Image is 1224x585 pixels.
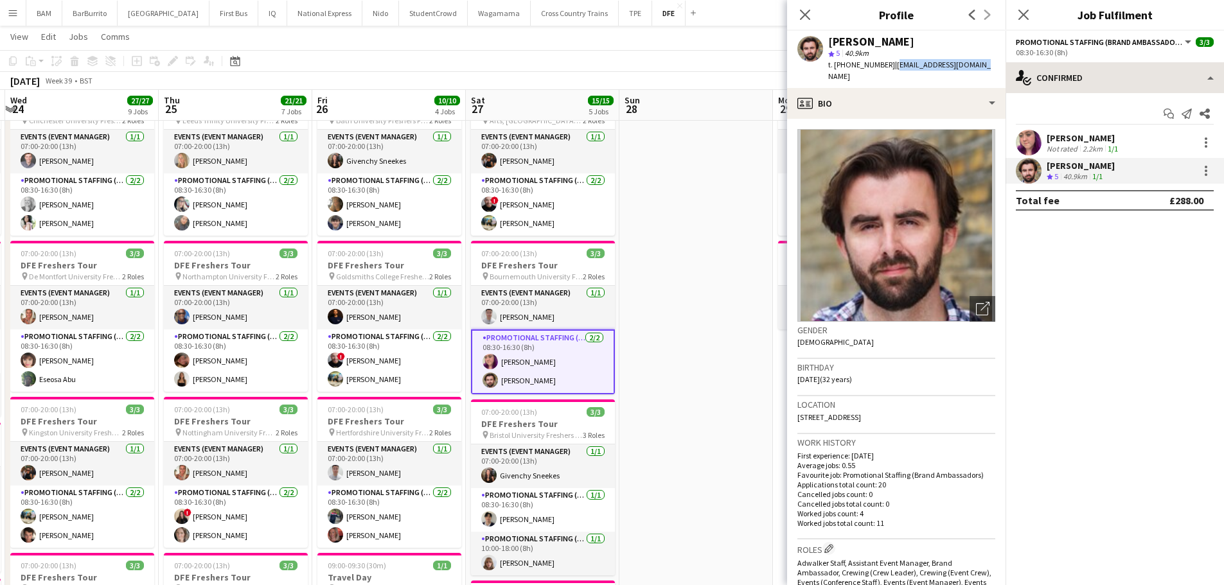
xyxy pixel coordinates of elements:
[797,509,995,518] p: Worked jobs count: 4
[1006,62,1224,93] div: Confirmed
[778,85,922,236] app-job-card: 07:00-20:00 (13h)3/3DFE Freshers Tour Warwick University Freshers Fair2 RolesEvents (Event Manage...
[531,1,619,26] button: Cross Country Trains
[588,96,614,105] span: 15/15
[583,272,605,281] span: 2 Roles
[471,85,615,236] div: 07:00-20:00 (13h)3/3DFE Freshers Tour Arts, [GEOGRAPHIC_DATA] Freshers Fair2 RolesEvents (Event M...
[471,130,615,173] app-card-role: Events (Event Manager)1/107:00-20:00 (13h)[PERSON_NAME]
[258,1,287,26] button: IQ
[828,60,895,69] span: t. [PHONE_NUMBER]
[80,76,93,85] div: BST
[471,241,615,394] div: 07:00-20:00 (13h)3/3DFE Freshers Tour Bournemouth University Freshers Fair2 RolesEvents (Event Ma...
[842,48,871,58] span: 40.9km
[797,399,995,410] h3: Location
[471,399,615,575] div: 07:00-20:00 (13h)3/3DFE Freshers Tour Bristol University Freshers Fair3 RolesEvents (Event Manage...
[787,6,1006,23] h3: Profile
[164,442,308,485] app-card-role: Events (Event Manager)1/107:00-20:00 (13h)[PERSON_NAME]
[162,101,180,116] span: 25
[164,173,308,236] app-card-role: Promotional Staffing (Brand Ambassadors)2/208:30-16:30 (8h)[PERSON_NAME][PERSON_NAME]
[10,85,154,236] app-job-card: 07:00-20:00 (13h)3/3DFE Freshers Tour Chichester University Freshers Fair2 RolesEvents (Event Man...
[471,418,615,430] h3: DFE Freshers Tour
[787,88,1006,119] div: Bio
[317,442,461,485] app-card-role: Events (Event Manager)1/107:00-20:00 (13h)[PERSON_NAME]
[328,405,384,414] span: 07:00-20:00 (13h)
[10,173,154,236] app-card-role: Promotional Staffing (Brand Ambassadors)2/208:30-16:30 (8h)[PERSON_NAME][PERSON_NAME]
[1092,171,1103,181] app-skills-label: 1/1
[279,561,297,570] span: 3/3
[797,374,852,384] span: [DATE] (32 years)
[287,1,362,26] button: National Express
[281,107,306,116] div: 7 Jobs
[1006,6,1224,23] h3: Job Fulfilment
[797,460,995,470] p: Average jobs: 0.55
[970,296,995,322] div: Open photos pop-in
[625,94,640,106] span: Sun
[797,480,995,489] p: Applications total count: 20
[828,60,991,81] span: | [EMAIL_ADDRESS][DOMAIN_NAME]
[164,241,308,392] div: 07:00-20:00 (13h)3/3DFE Freshers Tour Northampton University Freshers Fair2 RolesEvents (Event Ma...
[21,561,76,570] span: 07:00-20:00 (13h)
[10,241,154,392] div: 07:00-20:00 (13h)3/3DFE Freshers Tour De Montfort University Freshers Fair2 RolesEvents (Event Ma...
[29,428,122,437] span: Kingston University Freshers Fair
[182,428,276,437] span: Nottingham University Freshers Fair
[434,96,460,105] span: 10/10
[69,31,88,42] span: Jobs
[429,272,451,281] span: 2 Roles
[164,572,308,583] h3: DFE Freshers Tour
[10,94,27,106] span: Wed
[1169,194,1203,207] div: £288.00
[10,485,154,548] app-card-role: Promotional Staffing (Brand Ambassadors)2/208:30-16:30 (8h)[PERSON_NAME][PERSON_NAME]
[10,286,154,329] app-card-role: Events (Event Manager)1/107:00-20:00 (13h)[PERSON_NAME]
[471,173,615,236] app-card-role: Promotional Staffing (Brand Ambassadors)2/208:30-16:30 (8h)![PERSON_NAME][PERSON_NAME]
[433,249,451,258] span: 3/3
[1016,37,1193,47] button: Promotional Staffing (Brand Ambassadors)
[836,48,840,58] span: 5
[619,1,652,26] button: TPE
[126,405,144,414] span: 3/3
[10,329,154,392] app-card-role: Promotional Staffing (Brand Ambassadors)2/208:30-16:30 (8h)[PERSON_NAME]Eseosa Abu
[328,561,386,570] span: 09:00-09:30 (30m)
[337,353,345,360] span: !
[164,85,308,236] app-job-card: 07:00-20:00 (13h)3/3DFE Freshers Tour Leeds Trinity University Freshers Fair2 RolesEvents (Event ...
[1080,144,1105,153] div: 2.2km
[184,509,191,516] span: !
[279,405,297,414] span: 3/3
[776,101,795,116] span: 29
[778,130,922,173] app-card-role: Events (Event Manager)1/107:00-20:00 (13h)Givenchy Sneekes
[797,470,995,480] p: Favourite job: Promotional Staffing (Brand Ambassadors)
[317,397,461,548] div: 07:00-20:00 (13h)3/3DFE Freshers Tour Hertfordshire University Freshers Fair2 RolesEvents (Event ...
[281,96,306,105] span: 21/21
[328,249,384,258] span: 07:00-20:00 (13h)
[797,324,995,336] h3: Gender
[1054,171,1058,181] span: 5
[164,415,308,427] h3: DFE Freshers Tour
[1196,37,1214,47] span: 3/3
[587,249,605,258] span: 3/3
[317,286,461,329] app-card-role: Events (Event Manager)1/107:00-20:00 (13h)[PERSON_NAME]
[10,259,154,271] h3: DFE Freshers Tour
[471,329,615,394] app-card-role: Promotional Staffing (Brand Ambassadors)2/208:30-16:30 (8h)[PERSON_NAME][PERSON_NAME]
[10,415,154,427] h3: DFE Freshers Tour
[1108,144,1118,153] app-skills-label: 1/1
[29,272,122,281] span: De Montfort University Freshers Fair
[164,130,308,173] app-card-role: Events (Event Manager)1/107:00-20:00 (13h)[PERSON_NAME]
[583,430,605,440] span: 3 Roles
[128,107,152,116] div: 9 Jobs
[21,249,76,258] span: 07:00-20:00 (13h)
[164,485,308,548] app-card-role: Promotional Staffing (Brand Ambassadors)2/208:30-16:30 (8h)![PERSON_NAME][PERSON_NAME]
[164,94,180,106] span: Thu
[42,76,75,85] span: Week 39
[21,405,76,414] span: 07:00-20:00 (13h)
[587,407,605,417] span: 3/3
[336,272,429,281] span: Goldsmiths College Freshers Fair
[471,444,615,488] app-card-role: Events (Event Manager)1/107:00-20:00 (13h)Givenchy Sneekes
[652,1,686,26] button: DFE
[126,561,144,570] span: 3/3
[279,249,297,258] span: 3/3
[1061,171,1090,182] div: 40.9km
[126,249,144,258] span: 3/3
[399,1,468,26] button: StudentCrowd
[317,329,461,392] app-card-role: Promotional Staffing (Brand Ambassadors)2/208:30-16:30 (8h)![PERSON_NAME][PERSON_NAME]
[174,405,230,414] span: 07:00-20:00 (13h)
[164,259,308,271] h3: DFE Freshers Tour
